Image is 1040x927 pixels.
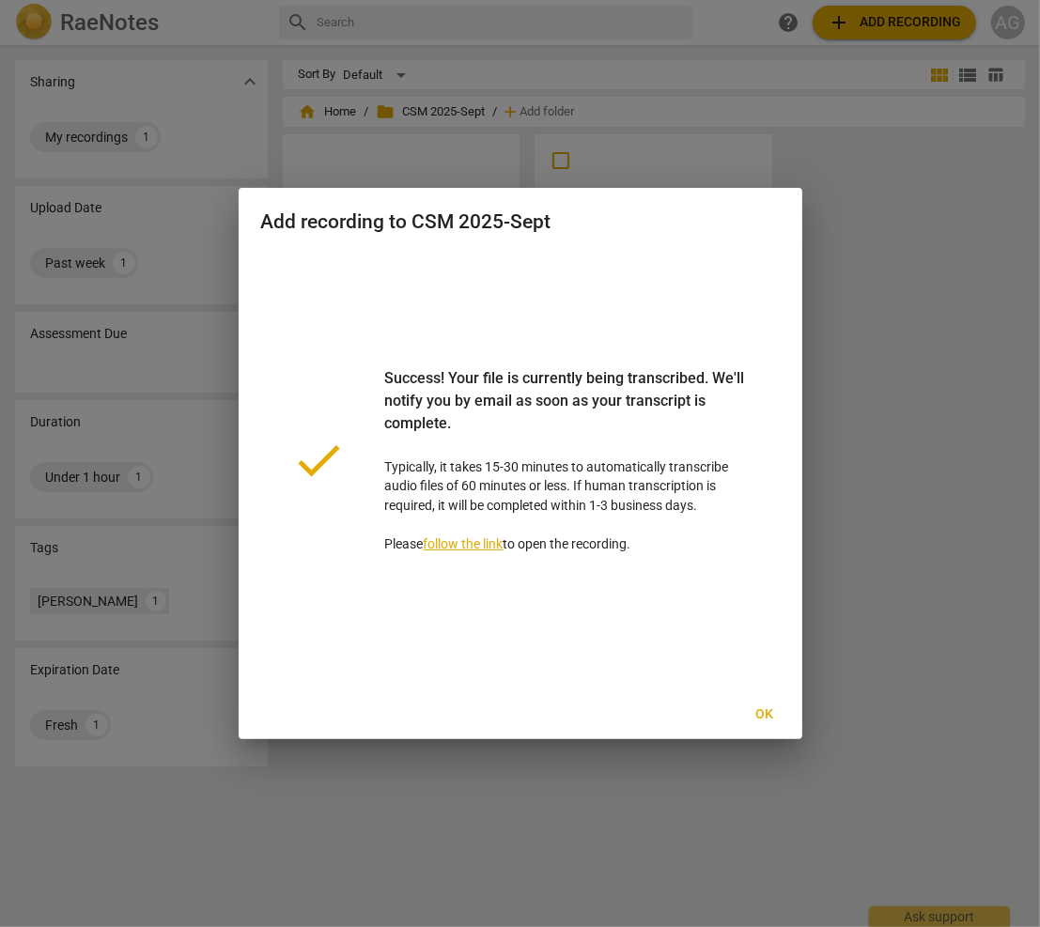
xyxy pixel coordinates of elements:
[385,367,750,457] div: Success! Your file is currently being transcribed. We'll notify you by email as soon as your tran...
[291,432,348,488] span: done
[424,536,504,551] a: follow the link
[385,367,750,554] p: Typically, it takes 15-30 minutes to automatically transcribe audio files of 60 minutes or less. ...
[735,698,795,732] button: Ok
[750,705,780,724] span: Ok
[261,210,780,234] h2: Add recording to CSM 2025-Sept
